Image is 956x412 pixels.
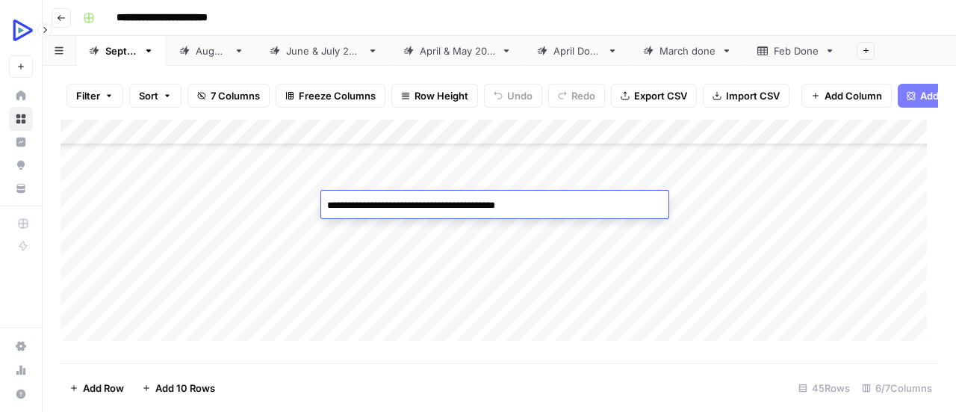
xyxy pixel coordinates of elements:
a: Usage [9,358,33,382]
button: Import CSV [703,84,789,108]
a: March done [630,36,745,66]
button: Filter [66,84,123,108]
button: Export CSV [611,84,697,108]
div: 6/7 Columns [856,376,938,400]
span: Filter [76,88,100,103]
button: Add 10 Rows [133,376,224,400]
button: Add Row [60,376,133,400]
span: Add Column [825,88,882,103]
div: [DATE] & [DATE] [420,43,495,58]
div: [DATE] [105,43,137,58]
span: Row Height [415,88,468,103]
button: Freeze Columns [276,84,385,108]
button: Row Height [391,84,478,108]
div: [DATE] & [DATE] [286,43,361,58]
span: Sort [139,88,158,103]
a: [DATE] & [DATE] [257,36,391,66]
span: Freeze Columns [299,88,376,103]
button: 7 Columns [187,84,270,108]
button: Sort [129,84,181,108]
a: Your Data [9,176,33,200]
button: Redo [548,84,605,108]
span: Undo [507,88,533,103]
div: 45 Rows [792,376,856,400]
a: [DATE] [76,36,167,66]
span: Import CSV [726,88,780,103]
span: Add Row [83,381,124,396]
div: [DATE] [196,43,228,58]
span: Add 10 Rows [155,381,215,396]
a: [DATE] & [DATE] [391,36,524,66]
span: Export CSV [634,88,687,103]
button: Workspace: OpenReplay [9,12,33,49]
img: OpenReplay Logo [9,17,36,44]
button: Undo [484,84,542,108]
button: Help + Support [9,382,33,406]
span: Redo [571,88,595,103]
div: April Done [553,43,601,58]
a: Insights [9,130,33,154]
a: April Done [524,36,630,66]
div: Feb Done [774,43,819,58]
a: Opportunities [9,153,33,177]
a: [DATE] [167,36,257,66]
span: 7 Columns [211,88,260,103]
a: Browse [9,107,33,131]
a: Home [9,84,33,108]
div: March done [659,43,716,58]
a: Feb Done [745,36,848,66]
button: Add Column [801,84,892,108]
a: Settings [9,334,33,358]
